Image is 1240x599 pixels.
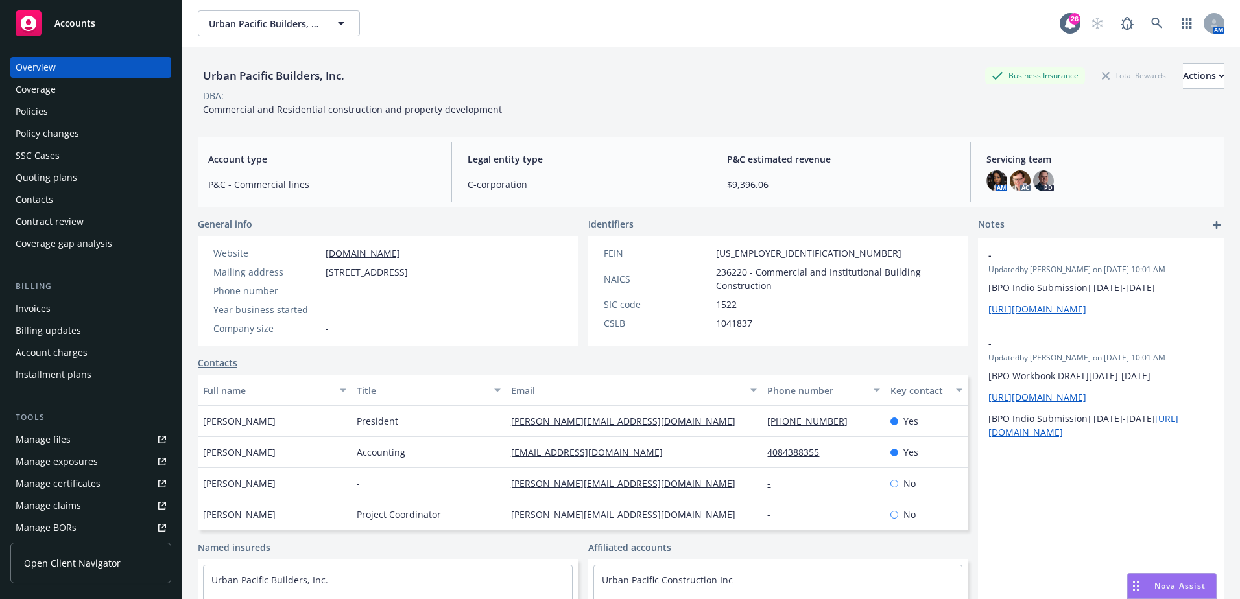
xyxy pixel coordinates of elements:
button: Phone number [762,375,885,406]
div: Business Insurance [985,67,1085,84]
a: [URL][DOMAIN_NAME] [988,391,1086,403]
span: $9,396.06 [727,178,955,191]
span: P&C - Commercial lines [208,178,436,191]
span: No [903,508,916,521]
div: Website [213,246,320,260]
span: - [357,476,360,490]
div: Installment plans [16,364,91,385]
span: General info [198,217,252,231]
div: Manage BORs [16,517,77,538]
p: [BPO Indio Submission] [DATE]-[DATE] [988,281,1214,294]
span: Updated by [PERSON_NAME] on [DATE] 10:01 AM [988,352,1214,364]
span: [PERSON_NAME] [203,476,276,490]
div: Billing [10,280,171,293]
div: Manage certificates [16,473,101,494]
a: Manage certificates [10,473,171,494]
span: Yes [903,445,918,459]
span: Urban Pacific Builders, Inc. [209,17,321,30]
a: Manage files [10,429,171,450]
div: Company size [213,322,320,335]
a: Manage claims [10,495,171,516]
span: President [357,414,398,428]
span: Identifiers [588,217,634,231]
a: Manage exposures [10,451,171,472]
a: Billing updates [10,320,171,341]
span: Project Coordinator [357,508,441,521]
button: Full name [198,375,352,406]
span: - [326,284,329,298]
a: Contract review [10,211,171,232]
a: Manage BORs [10,517,171,538]
span: Open Client Navigator [24,556,121,570]
div: Actions [1183,64,1224,88]
div: -Updatedby [PERSON_NAME] on [DATE] 10:01 AM[BPO Indio Submission] [DATE]-[DATE][URL][DOMAIN_NAME] [978,238,1224,326]
div: -Updatedby [PERSON_NAME] on [DATE] 10:01 AM[BPO Workbook DRAFT][DATE]-[DATE][URL][DOMAIN_NAME][BP... [978,326,1224,449]
a: Urban Pacific Construction Inc [602,574,733,586]
a: Contacts [198,356,237,370]
span: No [903,476,916,490]
span: [STREET_ADDRESS] [326,265,408,279]
div: Phone number [767,384,866,397]
span: 1041837 [716,316,752,330]
a: Coverage gap analysis [10,233,171,254]
div: FEIN [604,246,711,260]
div: Total Rewards [1095,67,1173,84]
p: [BPO Workbook DRAFT][DATE]-[DATE] [988,369,1214,382]
span: 1522 [716,298,737,311]
a: Switch app [1174,10,1200,36]
div: Key contact [890,384,948,397]
button: Actions [1183,63,1224,89]
div: Invoices [16,298,51,319]
span: C-corporation [468,178,695,191]
span: P&C estimated revenue [727,152,955,166]
div: Quoting plans [16,167,77,188]
div: Email [511,384,743,397]
a: - [767,508,781,521]
div: Urban Pacific Builders, Inc. [198,67,350,84]
span: [PERSON_NAME] [203,445,276,459]
a: [PHONE_NUMBER] [767,415,858,427]
img: photo [1010,170,1031,191]
img: photo [986,170,1007,191]
span: Accounting [357,445,405,459]
div: Contract review [16,211,84,232]
a: SSC Cases [10,145,171,166]
span: Commercial and Residential construction and property development [203,103,502,115]
a: Report a Bug [1114,10,1140,36]
img: photo [1033,170,1054,191]
a: Start snowing [1084,10,1110,36]
div: Manage exposures [16,451,98,472]
div: Account charges [16,342,88,363]
div: Contacts [16,189,53,210]
div: Policies [16,101,48,122]
button: Key contact [885,375,968,406]
span: Notes [978,217,1005,233]
a: Policies [10,101,171,122]
span: [PERSON_NAME] [203,508,276,521]
span: - [988,336,1180,350]
p: [BPO Indio Submission] [DATE]-[DATE] [988,412,1214,439]
div: Coverage gap analysis [16,233,112,254]
div: Overview [16,57,56,78]
div: NAICS [604,272,711,286]
div: SIC code [604,298,711,311]
a: Coverage [10,79,171,100]
a: Named insureds [198,541,270,554]
a: - [767,477,781,489]
button: Email [506,375,763,406]
a: Installment plans [10,364,171,385]
a: Overview [10,57,171,78]
div: Policy changes [16,123,79,144]
a: Accounts [10,5,171,41]
span: Account type [208,152,436,166]
span: Servicing team [986,152,1214,166]
div: Phone number [213,284,320,298]
div: 26 [1069,13,1080,25]
a: Invoices [10,298,171,319]
a: Quoting plans [10,167,171,188]
a: [URL][DOMAIN_NAME] [988,303,1086,315]
div: Coverage [16,79,56,100]
a: [PERSON_NAME][EMAIL_ADDRESS][DOMAIN_NAME] [511,477,746,489]
span: - [326,303,329,316]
